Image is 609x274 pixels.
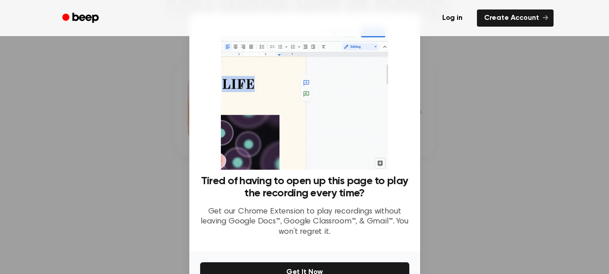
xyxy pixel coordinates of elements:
a: Log in [433,8,472,28]
a: Create Account [477,9,554,27]
p: Get our Chrome Extension to play recordings without leaving Google Docs™, Google Classroom™, & Gm... [200,207,409,237]
img: Beep extension in action [221,24,388,170]
h3: Tired of having to open up this page to play the recording every time? [200,175,409,200]
a: Beep [56,9,107,27]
